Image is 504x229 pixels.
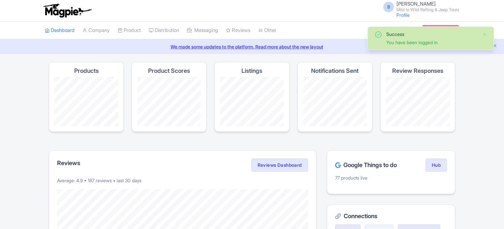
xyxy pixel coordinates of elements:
h2: Connections [335,213,447,219]
p: 77 products live [335,174,447,181]
h4: Products [74,68,99,74]
a: Profile [396,12,410,18]
h4: Notifications Sent [311,68,359,74]
p: Average: 4.9 • 187 reviews • last 30 days [57,177,308,184]
a: We made some updates to the platform. Read more about the new layout [4,43,500,50]
h2: Google Things to do [335,162,397,168]
div: You have been logged in [386,39,477,46]
h4: Product Scores [148,68,190,74]
a: Reviews Dashboard [251,158,308,172]
a: Product [118,21,141,40]
a: B [PERSON_NAME] Mild to Wild Rafting & Jeep Tours [379,1,459,12]
a: Dashboard [45,21,75,40]
span: [PERSON_NAME] [396,1,436,7]
div: Success [386,31,477,38]
a: Other [258,21,276,40]
img: logo-ab69f6fb50320c5b225c76a69d11143b.png [42,3,93,18]
h4: Review Responses [392,68,443,74]
small: Mild to Wild Rafting & Jeep Tours [396,8,459,12]
a: Company [82,21,110,40]
a: Messaging [187,21,218,40]
a: Subscription [422,25,459,35]
span: B [383,2,394,12]
a: Hub [425,158,447,172]
h4: Listings [241,68,262,74]
button: Close announcement [492,43,497,50]
a: Reviews [226,21,250,40]
h2: Reviews [57,160,80,166]
button: Close [482,31,487,39]
a: Distribution [149,21,179,40]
